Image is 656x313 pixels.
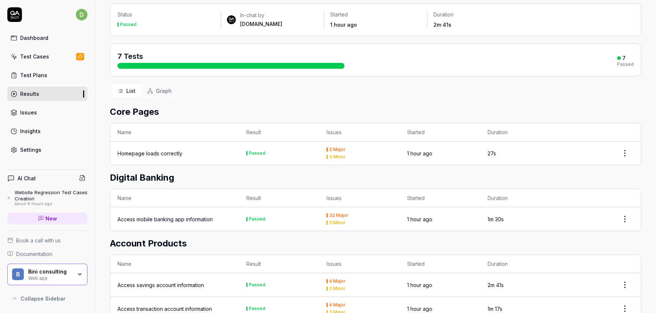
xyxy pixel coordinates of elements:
[249,217,265,221] div: Passed
[45,215,57,222] span: New
[28,268,72,275] div: Bini consulting
[239,255,320,273] th: Result
[110,171,641,184] h2: Digital Banking
[118,11,215,18] p: Status
[329,220,346,225] div: 3 Minor
[20,34,48,42] div: Dashboard
[118,305,212,313] a: Access transaction account information
[7,49,87,64] a: Test Cases
[617,62,634,67] div: Passed
[488,216,504,222] time: 1m 30s
[110,123,239,142] th: Name
[110,105,641,118] h2: Core Pages
[227,15,236,24] img: 7ccf6c19-61ad-4a6c-8811-018b02a1b829.jpg
[20,71,47,79] div: Test Plans
[16,250,52,258] span: Documentation
[407,216,432,222] time: 1 hour ago
[480,255,561,273] th: Duration
[480,189,561,207] th: Duration
[20,295,66,302] span: Collapse Sidebar
[249,283,265,287] div: Passed
[7,87,87,101] a: Results
[18,174,36,182] h4: AI Chat
[488,150,496,156] time: 27s
[488,282,504,288] time: 2m 41s
[28,275,72,280] div: Web app
[7,291,87,306] button: Collapse Sidebar
[433,11,525,18] p: Duration
[126,87,135,95] span: List
[319,123,400,142] th: Issues
[240,20,282,28] div: [DOMAIN_NAME]
[249,151,265,155] div: Passed
[7,105,87,120] a: Issues
[118,52,143,61] span: 7 Tests
[110,237,641,250] h2: Account Products
[20,109,37,116] div: Issues
[15,189,87,201] div: Website Regression Test Cases Creation
[239,189,320,207] th: Result
[16,237,61,244] span: Book a call with us
[329,279,346,283] div: 4 Major
[622,55,626,61] div: 7
[480,123,561,142] th: Duration
[239,123,320,142] th: Result
[330,11,421,18] p: Started
[76,9,87,20] span: d
[110,189,239,207] th: Name
[7,237,87,244] a: Book a call with us
[407,282,432,288] time: 1 hour ago
[118,281,204,289] a: Access savings account information
[329,286,346,291] div: 3 Minor
[20,53,49,60] div: Test Cases
[330,22,357,28] time: 1 hour ago
[400,123,480,142] th: Started
[12,268,24,280] span: B
[329,213,348,218] div: 32 Major
[7,31,87,45] a: Dashboard
[7,189,87,206] a: Website Regression Test Cases Creationabout 8 hours ago
[329,147,346,152] div: 2 Major
[400,189,480,207] th: Started
[7,264,87,286] button: BBini consultingWeb app
[7,143,87,157] a: Settings
[156,87,172,95] span: Graph
[20,127,41,135] div: Insights
[7,124,87,138] a: Insights
[488,306,502,312] time: 1m 17s
[141,84,178,98] button: Graph
[319,189,400,207] th: Issues
[76,7,87,22] button: d
[7,250,87,258] a: Documentation
[15,201,87,207] div: about 8 hours ago
[112,84,141,98] button: List
[20,90,39,98] div: Results
[319,255,400,273] th: Issues
[7,212,87,225] a: New
[110,255,239,273] th: Name
[120,22,137,27] div: Passed
[7,68,87,82] a: Test Plans
[407,150,432,156] time: 1 hour ago
[118,215,213,223] a: Access mobile banking app information
[249,306,265,311] div: Passed
[240,12,282,19] div: In-chat by
[400,255,480,273] th: Started
[433,22,451,28] time: 2m 41s
[329,303,346,307] div: 4 Major
[118,150,182,157] a: Homepage loads correctly
[20,146,41,154] div: Settings
[329,155,346,159] div: 3 Minor
[407,306,432,312] time: 1 hour ago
